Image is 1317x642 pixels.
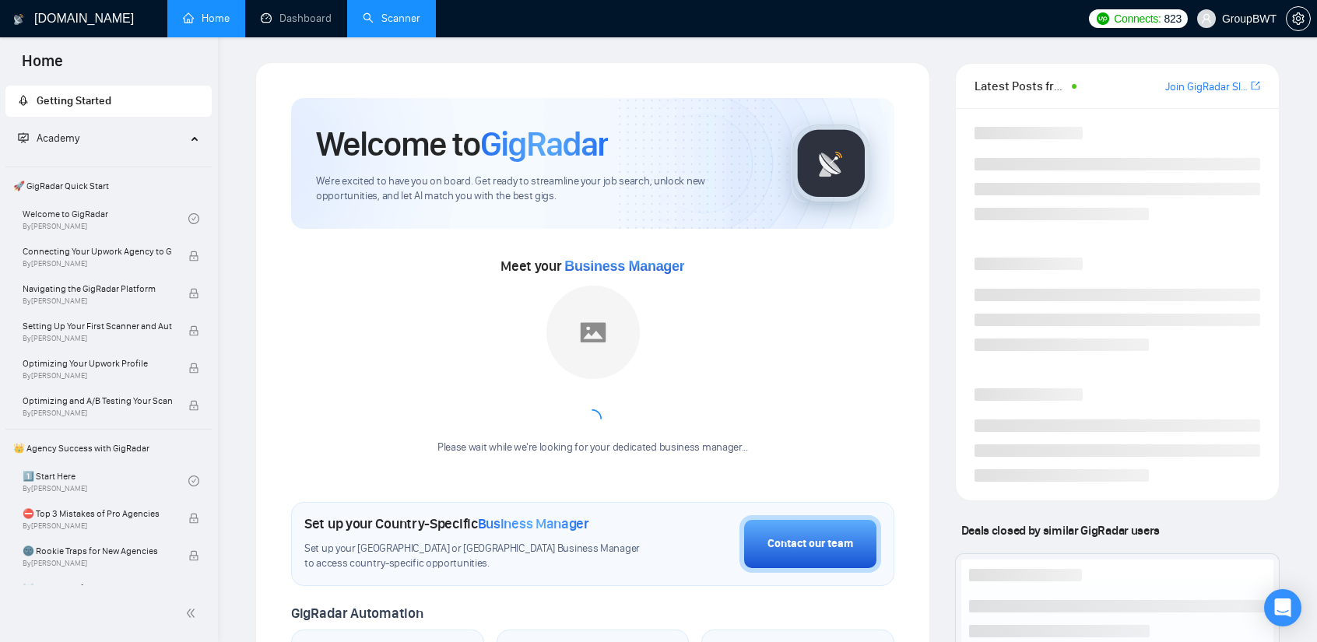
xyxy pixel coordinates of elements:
[316,174,767,204] span: We're excited to have you on board. Get ready to streamline your job search, unlock new opportuni...
[23,244,172,259] span: Connecting Your Upwork Agency to GigRadar
[1286,6,1311,31] button: setting
[304,542,650,571] span: Set up your [GEOGRAPHIC_DATA] or [GEOGRAPHIC_DATA] Business Manager to access country-specific op...
[37,132,79,145] span: Academy
[23,581,172,596] span: ☠️ Fatal Traps for Solo Freelancers
[739,515,881,573] button: Contact our team
[13,7,24,32] img: logo
[188,513,199,524] span: lock
[23,318,172,334] span: Setting Up Your First Scanner and Auto-Bidder
[478,515,589,532] span: Business Manager
[37,94,111,107] span: Getting Started
[1097,12,1109,25] img: upwork-logo.png
[23,559,172,568] span: By [PERSON_NAME]
[188,400,199,411] span: lock
[291,605,423,622] span: GigRadar Automation
[1251,79,1260,93] a: export
[480,123,608,165] span: GigRadar
[23,202,188,236] a: Welcome to GigRadarBy[PERSON_NAME]
[428,440,757,455] div: Please wait while we're looking for your dedicated business manager...
[188,251,199,261] span: lock
[188,288,199,299] span: lock
[1251,79,1260,92] span: export
[23,371,172,381] span: By [PERSON_NAME]
[23,334,172,343] span: By [PERSON_NAME]
[23,521,172,531] span: By [PERSON_NAME]
[185,605,201,621] span: double-left
[18,95,29,106] span: rocket
[1286,12,1311,25] a: setting
[792,125,870,202] img: gigradar-logo.png
[23,356,172,371] span: Optimizing Your Upwork Profile
[304,515,589,532] h1: Set up your Country-Specific
[1114,10,1161,27] span: Connects:
[1287,12,1310,25] span: setting
[767,535,853,553] div: Contact our team
[316,123,608,165] h1: Welcome to
[9,50,76,82] span: Home
[23,409,172,418] span: By [PERSON_NAME]
[188,550,199,561] span: lock
[188,213,199,224] span: check-circle
[23,393,172,409] span: Optimizing and A/B Testing Your Scanner for Better Results
[23,281,172,296] span: Navigating the GigRadar Platform
[1164,10,1182,27] span: 823
[363,12,420,25] a: searchScanner
[1201,13,1212,24] span: user
[5,86,212,117] li: Getting Started
[23,296,172,306] span: By [PERSON_NAME]
[1264,589,1301,626] div: Open Intercom Messenger
[188,475,199,486] span: check-circle
[23,259,172,268] span: By [PERSON_NAME]
[18,132,29,143] span: fund-projection-screen
[18,132,79,145] span: Academy
[582,409,602,429] span: loading
[183,12,230,25] a: homeHome
[500,258,684,275] span: Meet your
[546,286,640,379] img: placeholder.png
[188,363,199,374] span: lock
[261,12,332,25] a: dashboardDashboard
[975,76,1067,96] span: Latest Posts from the GigRadar Community
[7,433,210,464] span: 👑 Agency Success with GigRadar
[564,258,684,274] span: Business Manager
[23,506,172,521] span: ⛔ Top 3 Mistakes of Pro Agencies
[1165,79,1248,96] a: Join GigRadar Slack Community
[955,517,1166,544] span: Deals closed by similar GigRadar users
[7,170,210,202] span: 🚀 GigRadar Quick Start
[23,464,188,498] a: 1️⃣ Start HereBy[PERSON_NAME]
[23,543,172,559] span: 🌚 Rookie Traps for New Agencies
[188,325,199,336] span: lock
